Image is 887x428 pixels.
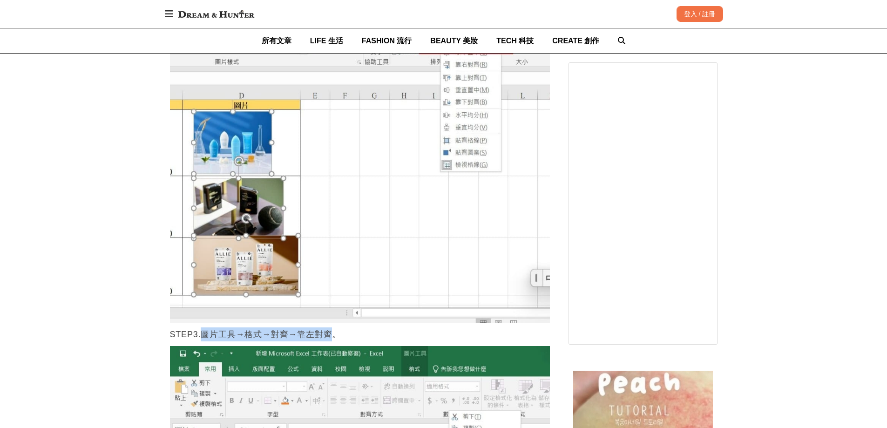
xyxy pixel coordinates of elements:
span: 所有文章 [262,37,291,45]
a: BEAUTY 美妝 [430,28,478,53]
span: BEAUTY 美妝 [430,37,478,45]
span: TECH 科技 [496,37,534,45]
a: 所有文章 [262,28,291,53]
p: STEP3.圖片工具→格式→對齊→靠左對齊。 [170,327,550,341]
a: FASHION 流行 [362,28,412,53]
a: CREATE 創作 [552,28,599,53]
div: 登入 / 註冊 [677,6,723,22]
span: CREATE 創作 [552,37,599,45]
a: LIFE 生活 [310,28,343,53]
img: Dream & Hunter [174,6,259,22]
a: TECH 科技 [496,28,534,53]
span: FASHION 流行 [362,37,412,45]
span: LIFE 生活 [310,37,343,45]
